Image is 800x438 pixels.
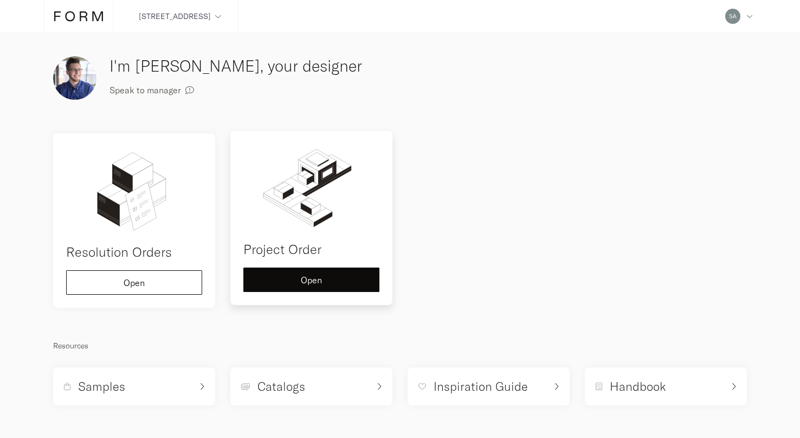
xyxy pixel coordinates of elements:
span: Open [124,278,145,287]
button: Open [66,270,202,295]
span: Open [301,276,322,284]
button: Speak to manager [109,78,194,102]
img: ScreenShot2022-10-17at10.14.01AM.png [53,56,96,100]
h5: Samples [78,378,125,395]
h4: Resolution Orders [66,242,202,262]
h4: Project Order [243,239,379,259]
h5: Inspiration Guide [434,378,528,395]
p: Resources [53,339,747,352]
img: order.svg [243,144,379,231]
h5: Catalogs [257,378,305,395]
h5: Handbook [610,378,666,395]
button: Open [243,268,379,292]
div: [STREET_ADDRESS] [139,10,211,22]
img: remedial-order.svg [66,147,202,233]
span: Speak to manager [109,86,181,94]
h3: I'm [PERSON_NAME], your designer [109,54,437,78]
img: 8f6a96f42830b2c4bba271506a5eb41b [725,9,740,24]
